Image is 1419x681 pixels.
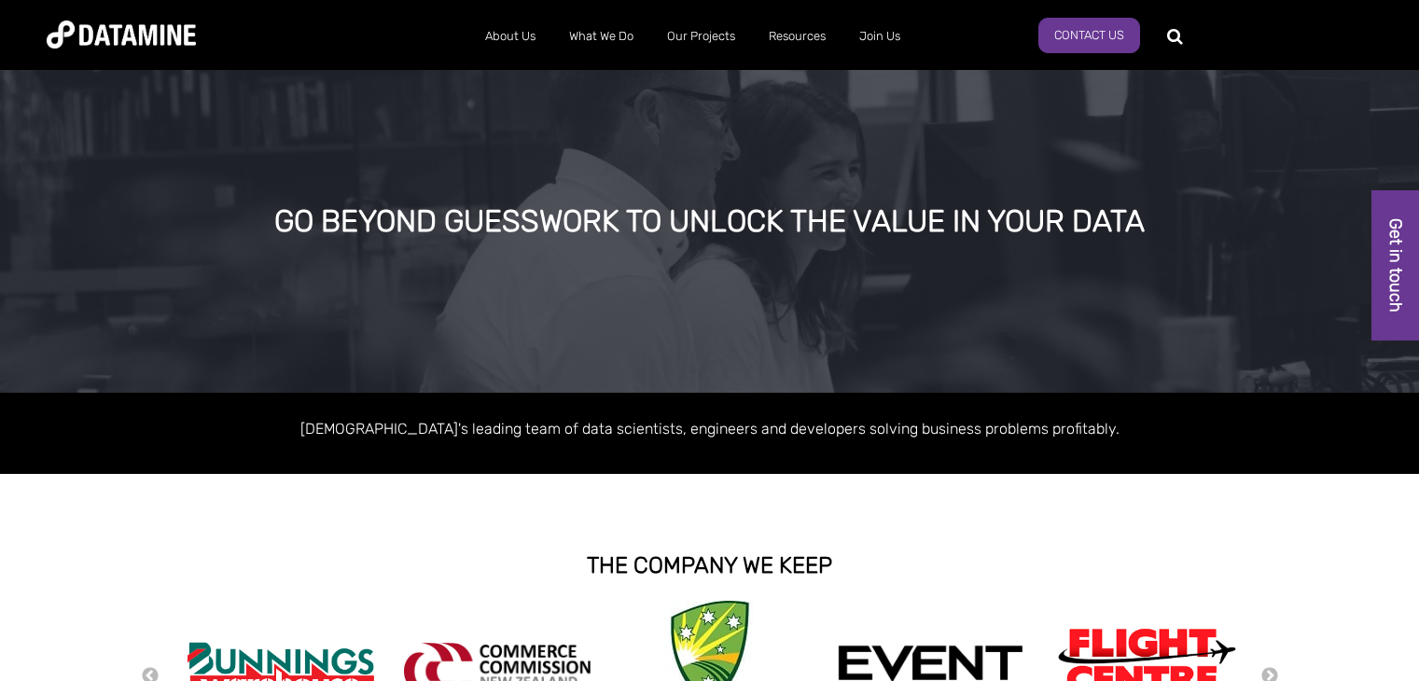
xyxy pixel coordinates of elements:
a: What We Do [552,12,650,61]
a: Get in touch [1371,190,1419,340]
img: Datamine [47,21,196,49]
strong: THE COMPANY WE KEEP [587,552,832,578]
p: [DEMOGRAPHIC_DATA]'s leading team of data scientists, engineers and developers solving business p... [178,416,1242,441]
a: Contact Us [1038,18,1140,53]
a: Join Us [842,12,917,61]
a: About Us [468,12,552,61]
a: Resources [752,12,842,61]
a: Our Projects [650,12,752,61]
div: GO BEYOND GUESSWORK TO UNLOCK THE VALUE IN YOUR DATA [166,205,1254,239]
